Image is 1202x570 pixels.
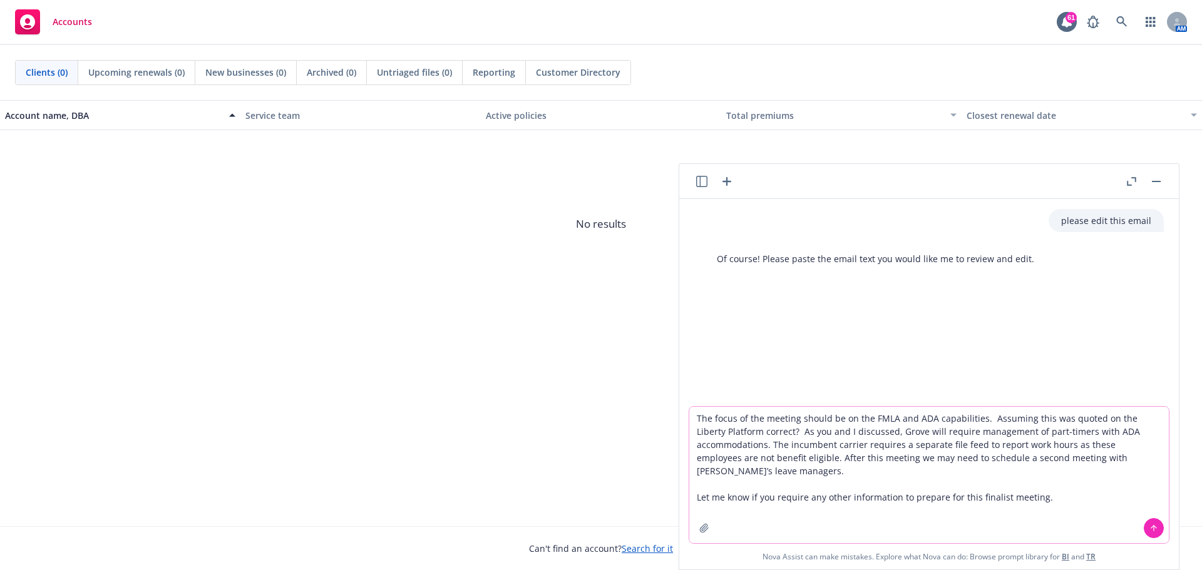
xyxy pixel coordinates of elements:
span: Nova Assist can make mistakes. Explore what Nova can do: Browse prompt library for and [763,544,1096,569]
p: please edit this email [1061,214,1151,227]
a: Report a Bug [1081,9,1106,34]
a: Accounts [10,4,97,39]
span: Archived (0) [307,66,356,79]
div: Service team [245,109,476,122]
button: Total premiums [721,100,962,130]
button: Closest renewal date [962,100,1202,130]
span: Untriaged files (0) [377,66,452,79]
div: Total premiums [726,109,943,122]
div: Closest renewal date [967,109,1183,122]
textarea: The focus of the meeting should be on the FMLA and ADA capabilities. Assuming this was quoted on ... [689,407,1169,543]
span: New businesses (0) [205,66,286,79]
a: Switch app [1138,9,1163,34]
div: Active policies [486,109,716,122]
a: BI [1062,551,1069,562]
span: Reporting [473,66,515,79]
span: Accounts [53,17,92,27]
span: Clients (0) [26,66,68,79]
a: Search [1109,9,1134,34]
span: Upcoming renewals (0) [88,66,185,79]
p: Of course! Please paste the email text you would like me to review and edit. [717,252,1034,265]
a: Search for it [622,542,673,554]
a: TR [1086,551,1096,562]
div: 61 [1066,12,1077,23]
button: Active policies [481,100,721,130]
div: Account name, DBA [5,109,222,122]
span: Customer Directory [536,66,620,79]
button: Service team [240,100,481,130]
span: Can't find an account? [529,542,673,555]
